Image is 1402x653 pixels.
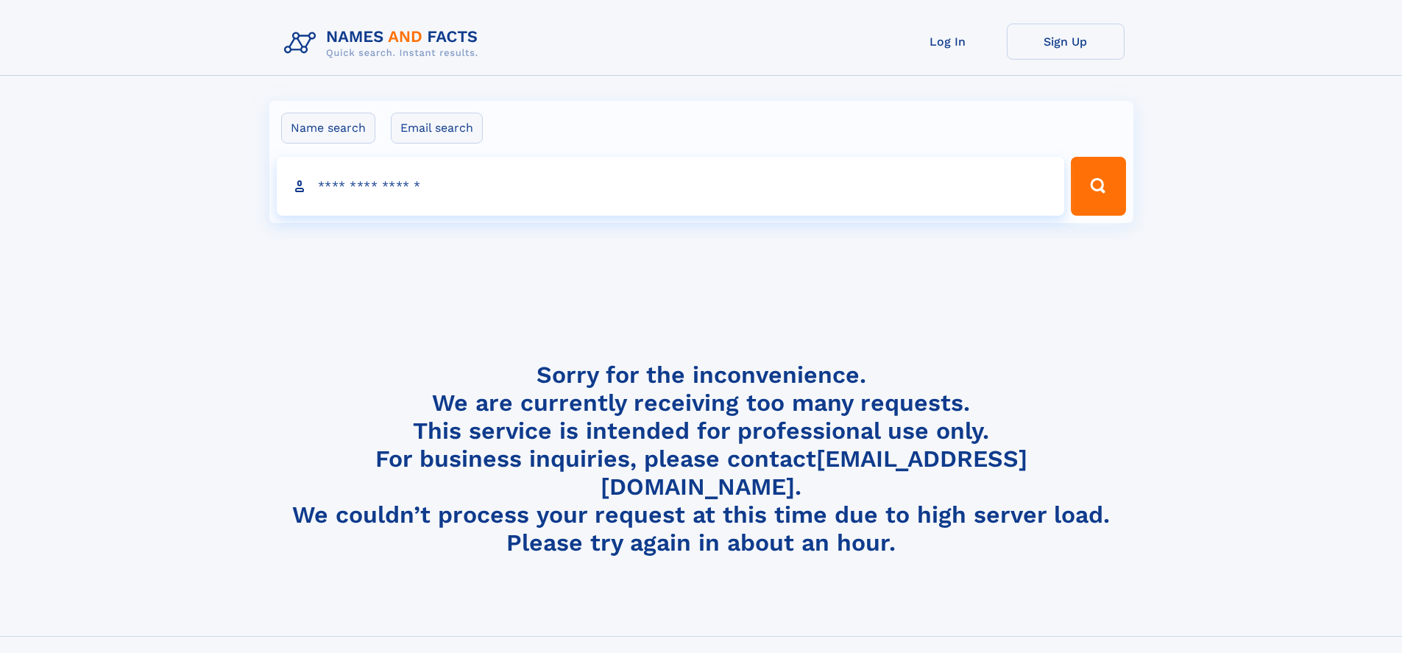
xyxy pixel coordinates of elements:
[1007,24,1125,60] a: Sign Up
[889,24,1007,60] a: Log In
[278,24,490,63] img: Logo Names and Facts
[601,445,1027,501] a: [EMAIL_ADDRESS][DOMAIN_NAME]
[1071,157,1125,216] button: Search Button
[391,113,483,144] label: Email search
[278,361,1125,557] h4: Sorry for the inconvenience. We are currently receiving too many requests. This service is intend...
[277,157,1065,216] input: search input
[281,113,375,144] label: Name search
